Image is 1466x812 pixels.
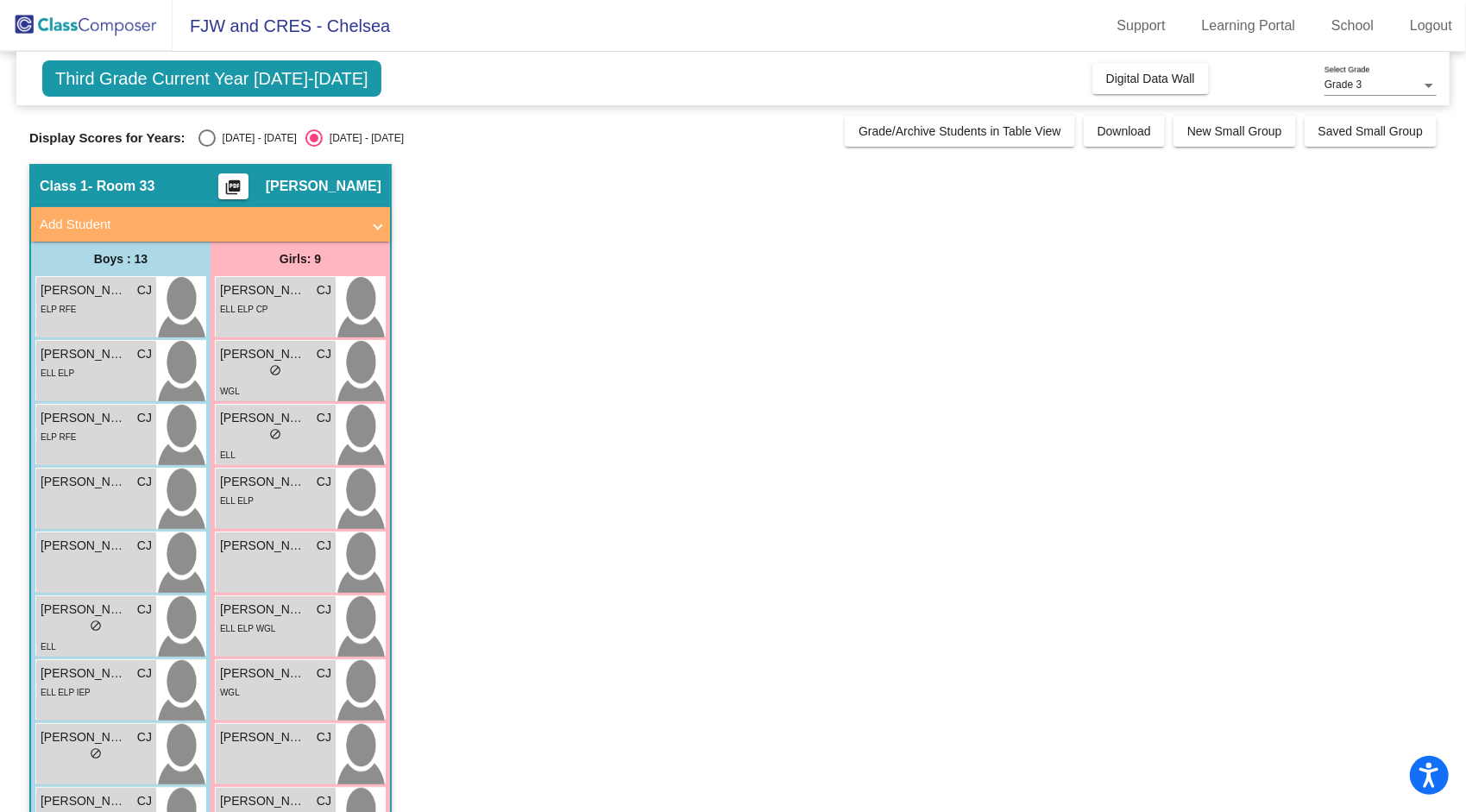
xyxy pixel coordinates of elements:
[317,537,331,555] span: CJ
[1305,116,1437,147] button: Saved Small Group
[317,345,331,363] span: CJ
[317,473,331,491] span: CJ
[31,207,390,242] mat-expansion-panel-header: Add Student
[269,428,281,440] span: do_not_disturb_alt
[41,792,127,810] span: [PERSON_NAME]
[317,601,331,619] span: CJ
[137,409,152,427] span: CJ
[211,242,390,276] div: Girls: 9
[1187,124,1282,138] span: New Small Group
[220,601,306,619] span: [PERSON_NAME]
[220,473,306,491] span: [PERSON_NAME]
[29,130,186,146] span: Display Scores for Years:
[1104,12,1180,40] a: Support
[1318,12,1387,40] a: School
[220,409,306,427] span: [PERSON_NAME]
[41,688,91,697] span: ELL ELP IEP
[173,12,390,40] span: FJW and CRES - Chelsea
[41,473,127,491] span: [PERSON_NAME]
[216,130,297,146] div: [DATE] - [DATE]
[220,496,254,506] span: ELL ELP
[845,116,1075,147] button: Grade/Archive Students in Table View
[41,345,127,363] span: [PERSON_NAME]
[137,792,152,810] span: CJ
[198,129,404,147] mat-radio-group: Select an option
[317,728,331,746] span: CJ
[220,537,306,555] span: [PERSON_NAME]
[137,728,152,746] span: CJ
[859,124,1061,138] span: Grade/Archive Students in Table View
[317,281,331,299] span: CJ
[40,215,361,235] mat-panel-title: Add Student
[137,281,152,299] span: CJ
[41,305,77,314] span: ELP RFE
[41,664,127,683] span: [PERSON_NAME]
[220,664,306,683] span: [PERSON_NAME]
[40,178,88,195] span: Class 1
[88,178,154,195] span: - Room 33
[220,792,306,810] span: [PERSON_NAME]
[1318,124,1423,138] span: Saved Small Group
[137,601,152,619] span: CJ
[223,179,243,203] mat-icon: picture_as_pdf
[266,178,381,195] span: [PERSON_NAME]
[42,60,381,97] span: Third Grade Current Year [DATE]-[DATE]
[220,305,268,314] span: ELL ELP CP
[41,368,74,378] span: ELL ELP
[220,345,306,363] span: [PERSON_NAME]
[1173,116,1296,147] button: New Small Group
[137,345,152,363] span: CJ
[90,747,102,759] span: do_not_disturb_alt
[1092,63,1209,94] button: Digital Data Wall
[220,387,240,396] span: WGL
[41,432,77,442] span: ELP RFE
[31,242,211,276] div: Boys : 13
[41,642,56,651] span: ELL
[41,281,127,299] span: [PERSON_NAME]
[41,537,127,555] span: [PERSON_NAME]
[220,624,275,633] span: ELL ELP WGL
[137,473,152,491] span: CJ
[269,364,281,376] span: do_not_disturb_alt
[1084,116,1165,147] button: Download
[90,620,102,632] span: do_not_disturb_alt
[220,688,240,697] span: WGL
[137,537,152,555] span: CJ
[317,792,331,810] span: CJ
[220,281,306,299] span: [PERSON_NAME]
[220,728,306,746] span: [PERSON_NAME]
[41,601,127,619] span: [PERSON_NAME] Tellaeche
[317,409,331,427] span: CJ
[218,173,249,199] button: Print Students Details
[323,130,404,146] div: [DATE] - [DATE]
[1098,124,1151,138] span: Download
[1324,79,1362,91] span: Grade 3
[1396,12,1466,40] a: Logout
[41,728,127,746] span: [PERSON_NAME]
[1106,72,1195,85] span: Digital Data Wall
[220,450,236,460] span: ELL
[41,409,127,427] span: [PERSON_NAME] [PERSON_NAME]
[1188,12,1310,40] a: Learning Portal
[317,664,331,683] span: CJ
[137,664,152,683] span: CJ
